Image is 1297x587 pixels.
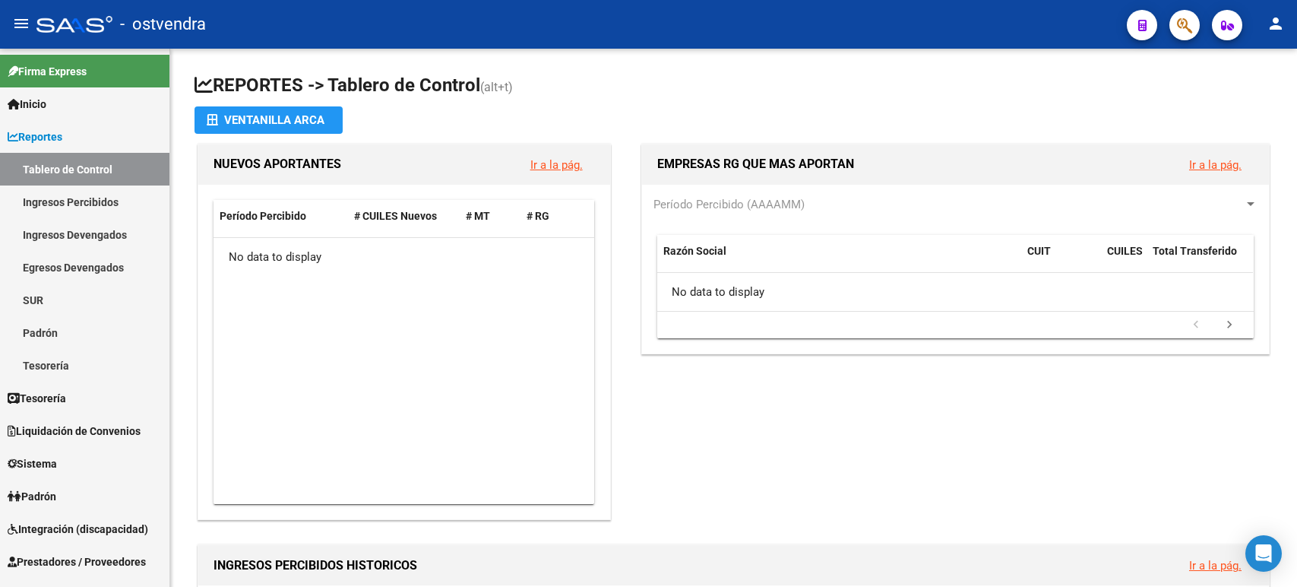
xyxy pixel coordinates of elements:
[12,14,30,33] mat-icon: menu
[663,245,726,257] span: Razón Social
[8,455,57,472] span: Sistema
[1177,551,1254,579] button: Ir a la pág.
[527,210,549,222] span: # RG
[657,235,1021,285] datatable-header-cell: Razón Social
[530,158,583,172] a: Ir a la pág.
[214,200,348,233] datatable-header-cell: Período Percibido
[1147,235,1253,285] datatable-header-cell: Total Transferido
[8,129,62,145] span: Reportes
[657,273,1253,311] div: No data to display
[1021,235,1101,285] datatable-header-cell: CUIT
[220,210,306,222] span: Período Percibido
[518,151,595,179] button: Ir a la pág.
[1189,158,1242,172] a: Ir a la pág.
[1189,559,1242,573] a: Ir a la pág.
[1107,245,1143,257] span: CUILES
[653,198,805,211] span: Período Percibido (AAAAMM)
[1177,151,1254,179] button: Ir a la pág.
[1245,535,1282,572] div: Open Intercom Messenger
[460,200,520,233] datatable-header-cell: # MT
[466,210,490,222] span: # MT
[120,8,206,41] span: - ostvendra
[480,80,513,94] span: (alt+t)
[214,238,594,276] div: No data to display
[8,390,66,407] span: Tesorería
[348,200,460,233] datatable-header-cell: # CUILES Nuevos
[8,63,87,80] span: Firma Express
[1101,235,1147,285] datatable-header-cell: CUILES
[8,554,146,570] span: Prestadores / Proveedores
[1027,245,1051,257] span: CUIT
[1267,14,1285,33] mat-icon: person
[195,73,1273,100] h1: REPORTES -> Tablero de Control
[1182,317,1210,334] a: go to previous page
[8,521,148,538] span: Integración (discapacidad)
[8,488,56,505] span: Padrón
[8,423,141,439] span: Liquidación de Convenios
[214,558,417,573] span: INGRESOS PERCIBIDOS HISTORICOS
[214,157,341,171] span: NUEVOS APORTANTES
[195,106,343,134] button: Ventanilla ARCA
[207,106,331,134] div: Ventanilla ARCA
[1215,317,1244,334] a: go to next page
[8,96,46,113] span: Inicio
[657,157,854,171] span: EMPRESAS RG QUE MAS APORTAN
[1153,245,1237,257] span: Total Transferido
[520,200,581,233] datatable-header-cell: # RG
[354,210,437,222] span: # CUILES Nuevos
